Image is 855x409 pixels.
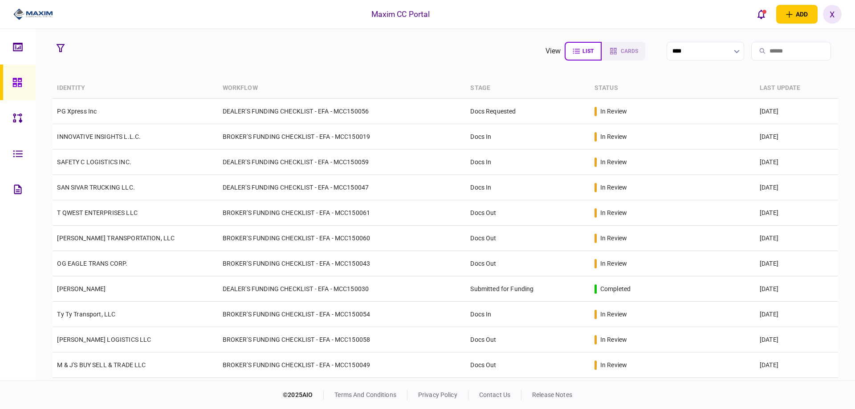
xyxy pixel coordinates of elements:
[57,311,115,318] a: Ty Ty Transport, LLC
[218,200,466,226] td: BROKER'S FUNDING CHECKLIST - EFA - MCC150061
[466,175,590,200] td: Docs In
[466,251,590,276] td: Docs Out
[334,391,396,398] a: terms and conditions
[466,200,590,226] td: Docs Out
[218,124,466,150] td: BROKER'S FUNDING CHECKLIST - EFA - MCC150019
[218,352,466,378] td: BROKER'S FUNDING CHECKLIST - EFA - MCC150049
[755,78,838,99] th: last update
[755,251,838,276] td: [DATE]
[466,226,590,251] td: Docs Out
[755,378,838,403] td: [DATE]
[755,327,838,352] td: [DATE]
[218,150,466,175] td: DEALER'S FUNDING CHECKLIST - EFA - MCC150059
[57,133,141,140] a: INNOVATIVE INSIGHTS L.L.C.
[479,391,510,398] a: contact us
[600,183,627,192] div: in review
[57,108,97,115] a: PG Xpress Inc
[466,78,590,99] th: stage
[466,378,590,403] td: Docs Out
[53,78,218,99] th: identity
[218,78,466,99] th: workflow
[621,48,638,54] span: cards
[218,378,466,403] td: BROKER'S FUNDING CHECKLIST - EFA - MCC150044
[600,132,627,141] div: in review
[466,99,590,124] td: Docs Requested
[600,310,627,319] div: in review
[755,150,838,175] td: [DATE]
[600,360,627,369] div: in review
[600,234,627,243] div: in review
[546,46,561,57] div: view
[13,8,53,21] img: client company logo
[600,335,627,344] div: in review
[776,5,818,24] button: open adding identity options
[600,284,631,293] div: completed
[57,184,134,191] a: SAN SIVAR TRUCKING LLC.
[218,99,466,124] td: DEALER'S FUNDING CHECKLIST - EFA - MCC150056
[57,361,146,369] a: M & J'S BUY SELL & TRADE LLC
[466,276,590,302] td: Submitted for Funding
[57,336,151,343] a: [PERSON_NAME] LOGISTICS LLC
[755,99,838,124] td: [DATE]
[218,175,466,200] td: DEALER'S FUNDING CHECKLIST - EFA - MCC150047
[218,251,466,276] td: BROKER'S FUNDING CHECKLIST - EFA - MCC150043
[532,391,572,398] a: release notes
[418,391,457,398] a: privacy policy
[466,352,590,378] td: Docs Out
[823,5,842,24] button: X
[218,302,466,327] td: BROKER'S FUNDING CHECKLIST - EFA - MCC150054
[283,390,324,400] div: © 2025 AIO
[57,209,137,216] a: T QWEST ENTERPRISES LLC
[218,226,466,251] td: BROKER'S FUNDING CHECKLIST - EFA - MCC150060
[57,285,106,292] a: [PERSON_NAME]
[755,226,838,251] td: [DATE]
[752,5,771,24] button: open notifications list
[466,124,590,150] td: Docs In
[466,302,590,327] td: Docs In
[218,327,466,352] td: BROKER'S FUNDING CHECKLIST - EFA - MCC150058
[600,158,627,166] div: in review
[755,352,838,378] td: [DATE]
[600,259,627,268] div: in review
[218,276,466,302] td: DEALER'S FUNDING CHECKLIST - EFA - MCC150030
[57,235,175,242] a: [PERSON_NAME] TRANSPORTATION, LLC
[600,208,627,217] div: in review
[582,48,594,54] span: list
[371,8,430,20] div: Maxim CC Portal
[466,150,590,175] td: Docs In
[755,302,838,327] td: [DATE]
[755,200,838,226] td: [DATE]
[57,260,127,267] a: OG EAGLE TRANS CORP.
[602,42,645,61] button: cards
[600,107,627,116] div: in review
[590,78,755,99] th: status
[57,158,131,166] a: SAFETY C LOGISTICS INC.
[755,276,838,302] td: [DATE]
[755,175,838,200] td: [DATE]
[565,42,602,61] button: list
[466,327,590,352] td: Docs Out
[755,124,838,150] td: [DATE]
